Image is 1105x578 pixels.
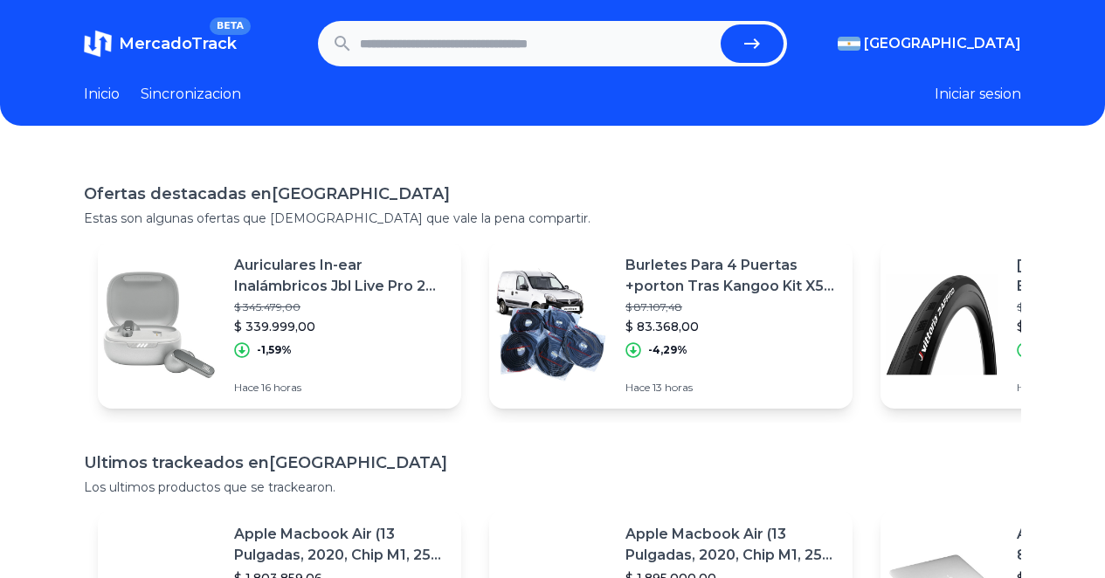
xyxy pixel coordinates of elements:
[625,524,839,566] p: Apple Macbook Air (13 Pulgadas, 2020, Chip M1, 256 Gb De Ssd, 8 Gb De Ram) - Plata
[210,17,251,35] span: BETA
[257,343,292,357] p: -1,59%
[625,381,839,395] p: Hace 13 horas
[234,524,447,566] p: Apple Macbook Air (13 Pulgadas, 2020, Chip M1, 256 Gb De Ssd, 8 Gb De Ram) - Plata
[648,343,687,357] p: -4,29%
[489,241,853,409] a: Featured imageBurletes Para 4 Puertas +porton Tras Kangoo Kit X5 Silvaflex$ 87.107,48$ 83.368,00-...
[838,37,860,51] img: Argentina
[98,264,220,386] img: Featured image
[84,451,1021,475] h1: Ultimos trackeados en [GEOGRAPHIC_DATA]
[84,30,237,58] a: MercadoTrackBETA
[234,255,447,297] p: Auriculares In-ear Inalámbricos Jbl Live Pro 2 Tws Silver
[881,264,1003,386] img: Featured image
[625,300,839,314] p: $ 87.107,48
[625,255,839,297] p: Burletes Para 4 Puertas +porton Tras Kangoo Kit X5 Silvaflex
[234,381,447,395] p: Hace 16 horas
[234,318,447,335] p: $ 339.999,00
[141,84,241,105] a: Sincronizacion
[625,318,839,335] p: $ 83.368,00
[84,30,112,58] img: MercadoTrack
[84,210,1021,227] p: Estas son algunas ofertas que [DEMOGRAPHIC_DATA] que vale la pena compartir.
[838,33,1021,54] button: [GEOGRAPHIC_DATA]
[234,300,447,314] p: $ 345.479,00
[84,478,1021,496] p: Los ultimos productos que se trackearon.
[935,84,1021,105] button: Iniciar sesion
[864,33,1021,54] span: [GEOGRAPHIC_DATA]
[84,182,1021,206] h1: Ofertas destacadas en [GEOGRAPHIC_DATA]
[119,34,237,53] span: MercadoTrack
[84,84,120,105] a: Inicio
[489,264,611,386] img: Featured image
[98,241,461,409] a: Featured imageAuriculares In-ear Inalámbricos Jbl Live Pro 2 Tws Silver$ 345.479,00$ 339.999,00-1...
